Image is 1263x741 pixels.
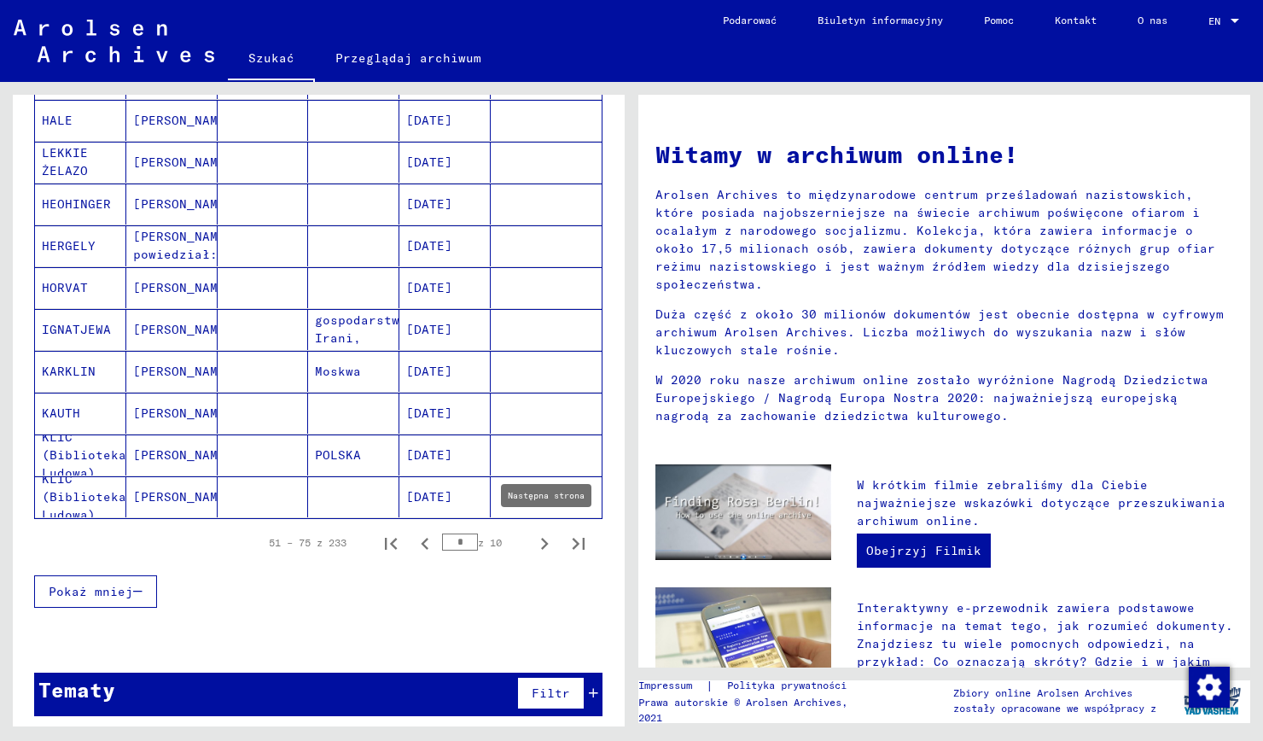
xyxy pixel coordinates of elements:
[126,184,218,225] mat-cell: [PERSON_NAME]
[562,526,596,560] button: Ostatnia strona
[126,225,218,266] mat-cell: [PERSON_NAME] powiedział:
[14,20,214,62] img: Arolsen_neg.svg
[638,677,706,695] a: Impressum
[655,464,831,560] img: video.jpg
[953,686,1156,701] p: Zbiory online Arolsen Archives
[399,476,491,517] mat-cell: [DATE]
[638,695,867,726] p: Prawa autorskie © Arolsen Archives, 2021
[126,267,218,308] mat-cell: [PERSON_NAME]
[399,100,491,141] mat-cell: [DATE]
[228,38,315,82] a: Szukać
[713,677,867,695] a: Polityka prywatności
[269,535,346,551] div: 51 – 75 z 233
[655,306,1233,359] p: Duża część z około 30 milionów dokumentów jest obecnie dostępna w cyfrowym archiwum Arolsen Archi...
[399,393,491,434] mat-cell: [DATE]
[857,599,1233,689] p: Interaktywny e-przewodnik zawiera podstawowe informacje na temat tego, jak rozumieć dokumenty. Zn...
[35,393,126,434] mat-cell: KAUTH
[399,267,491,308] mat-cell: [DATE]
[1208,15,1227,27] span: EN
[35,142,126,183] mat-cell: LEKKIE ŻELAZO
[35,225,126,266] mat-cell: HERGELY
[35,351,126,392] mat-cell: KARKLIN
[35,476,126,517] mat-cell: KLIC (Biblioteka Ludowa)
[399,435,491,476] mat-cell: [DATE]
[655,371,1233,425] p: W 2020 roku nasze archiwum online zostało wyróżnione Nagrodą Dziedzictwa Europejskiego / Nagrodą ...
[399,309,491,350] mat-cell: [DATE]
[655,587,831,704] img: eguide.jpg
[34,575,157,608] button: Pokaż mniej
[706,677,713,695] font: |
[35,100,126,141] mat-cell: HALE
[478,536,502,549] font: z 10
[35,309,126,350] mat-cell: IGNATJEWA
[126,393,218,434] mat-cell: [PERSON_NAME]
[399,351,491,392] mat-cell: [DATE]
[308,309,399,350] mat-cell: Pojedyncze gospodarstwo Irani, [PERSON_NAME].
[532,686,570,701] span: Filtr
[527,526,562,560] button: Następna strona
[126,435,218,476] mat-cell: [PERSON_NAME]
[126,142,218,183] mat-cell: [PERSON_NAME]
[517,677,585,709] button: Filtr
[126,309,218,350] mat-cell: [PERSON_NAME]
[49,584,133,599] span: Pokaż mniej
[126,100,218,141] mat-cell: [PERSON_NAME]
[1180,680,1244,722] img: yv_logo.png
[308,351,399,392] mat-cell: Moskwa
[374,526,408,560] button: Pierwsza strona
[35,267,126,308] mat-cell: HORVAT
[35,435,126,476] mat-cell: KLIC (Biblioteka Ludowa)
[308,435,399,476] mat-cell: POLSKA
[857,534,991,568] a: Obejrzyj Filmik
[655,137,1233,172] h1: Witamy w archiwum online!
[399,142,491,183] mat-cell: [DATE]
[953,701,1156,716] p: zostały opracowane we współpracy z
[315,38,502,79] a: Przeglądaj archiwum
[35,184,126,225] mat-cell: HEOHINGER
[38,674,115,705] div: Tematy
[126,351,218,392] mat-cell: [PERSON_NAME]
[408,526,442,560] button: Poprzednia strona
[857,476,1233,530] p: W krótkim filmie zebraliśmy dla Ciebie najważniejsze wskazówki dotyczące przeszukiwania archiwum ...
[655,186,1233,294] p: Arolsen Archives to międzynarodowe centrum prześladowań nazistowskich, które posiada najobszernie...
[1189,667,1230,708] img: Zmienianie zgody
[126,476,218,517] mat-cell: [PERSON_NAME]
[399,184,491,225] mat-cell: [DATE]
[399,225,491,266] mat-cell: [DATE]
[1188,666,1229,707] div: Zmienianie zgody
